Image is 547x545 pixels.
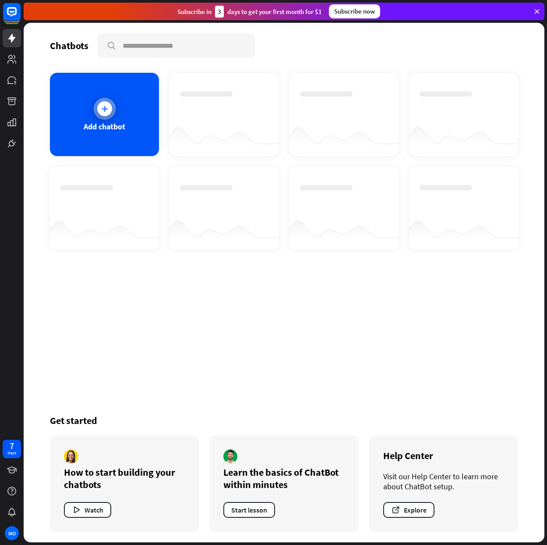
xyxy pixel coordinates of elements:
[223,449,237,463] img: author
[50,414,518,427] div: Get started
[10,442,14,450] div: 7
[215,6,224,18] div: 3
[177,6,322,18] div: Subscribe in days to get your first month for $1
[64,449,78,463] img: author
[5,526,19,540] div: MO
[50,39,88,52] div: Chatbots
[383,449,504,462] div: Help Center
[64,466,185,491] div: How to start building your chatbots
[223,466,344,491] div: Learn the basics of ChatBot within minutes
[383,502,434,518] button: Explore
[3,440,21,458] a: 7 days
[64,502,111,518] button: Watch
[7,4,33,30] button: Open LiveChat chat widget
[383,471,504,492] div: Visit our Help Center to learn more about ChatBot setup.
[7,450,16,456] div: days
[329,4,380,18] div: Subscribe now
[84,121,125,132] div: Add chatbot
[223,502,275,518] button: Start lesson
